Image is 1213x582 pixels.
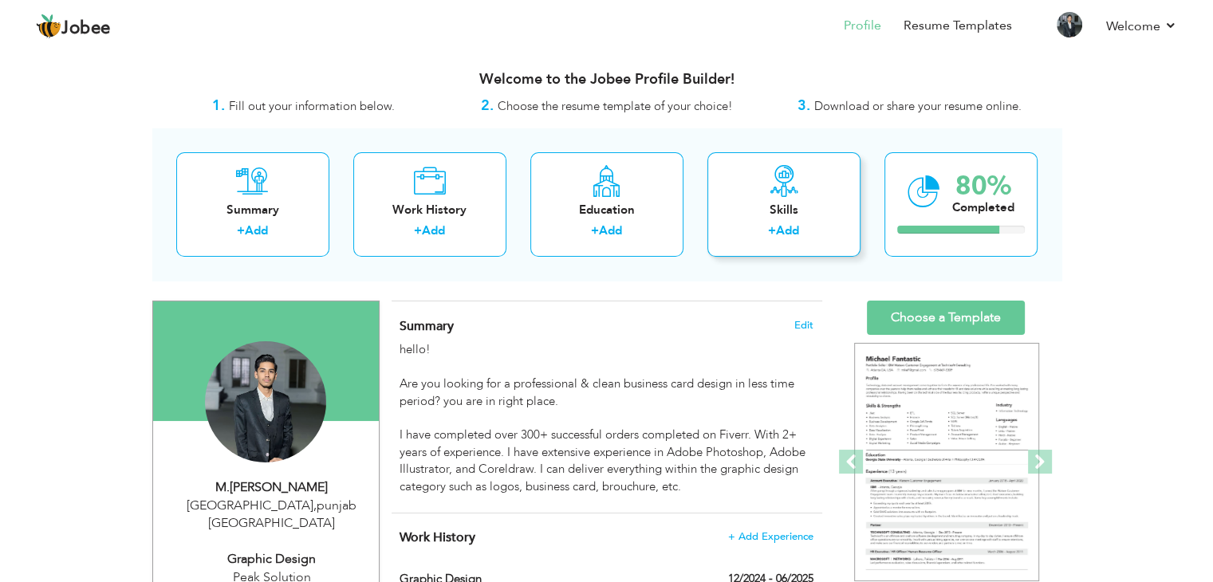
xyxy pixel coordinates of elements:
label: + [237,222,245,239]
div: Summary [189,202,317,218]
div: Education [543,202,671,218]
h4: Adding a summary is a quick and easy way to highlight your experience and interests. [400,318,813,334]
a: Profile [844,17,881,35]
span: , [313,497,317,514]
a: Welcome [1106,17,1177,36]
strong: 3. [798,96,810,116]
span: Choose the resume template of your choice! [498,98,733,114]
strong: 2. [481,96,494,116]
div: Work History [366,202,494,218]
a: Add [245,222,268,238]
div: 80% [952,173,1014,199]
a: Add [422,222,445,238]
span: Work History [400,529,475,546]
a: Choose a Template [867,301,1025,335]
div: hello! Are you looking for a professional & clean business card design in less time period? you a... [400,341,813,495]
img: M.Khizar Sohail [205,341,326,462]
label: + [591,222,599,239]
img: Profile Img [1057,12,1082,37]
a: Add [776,222,799,238]
strong: 1. [212,96,225,116]
a: Resume Templates [904,17,1012,35]
span: Fill out your information below. [229,98,395,114]
a: Add [599,222,622,238]
span: Summary [400,317,454,335]
div: Completed [952,199,1014,216]
span: Download or share your resume online. [814,98,1022,114]
label: + [768,222,776,239]
span: Jobee [61,20,111,37]
div: Skills [720,202,848,218]
div: [GEOGRAPHIC_DATA] punjab [GEOGRAPHIC_DATA] [165,497,379,533]
span: Edit [794,320,813,331]
div: M.[PERSON_NAME] [165,478,379,497]
h3: Welcome to the Jobee Profile Builder! [152,72,1061,88]
span: + Add Experience [728,531,813,542]
a: Jobee [36,14,111,39]
h4: This helps to show the companies you have worked for. [400,529,813,545]
div: Graphic Design [165,550,379,568]
label: + [414,222,422,239]
img: jobee.io [36,14,61,39]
